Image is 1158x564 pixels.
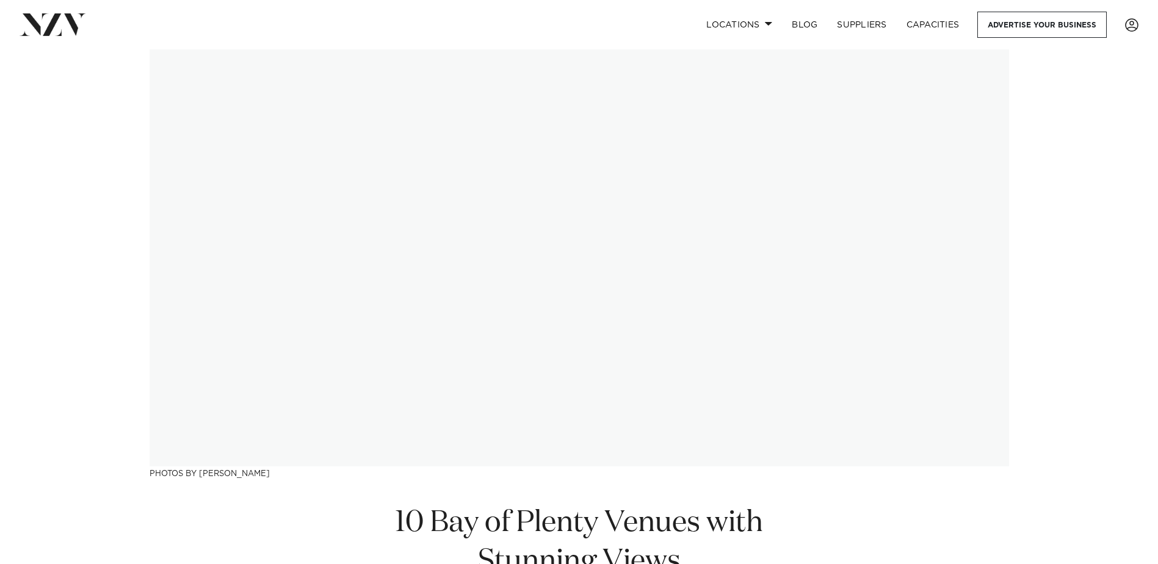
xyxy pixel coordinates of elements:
[150,466,1009,479] h3: Photos by [PERSON_NAME]
[697,12,782,38] a: Locations
[827,12,896,38] a: SUPPLIERS
[897,12,969,38] a: Capacities
[977,12,1107,38] a: Advertise your business
[20,13,86,35] img: nzv-logo.png
[782,12,827,38] a: BLOG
